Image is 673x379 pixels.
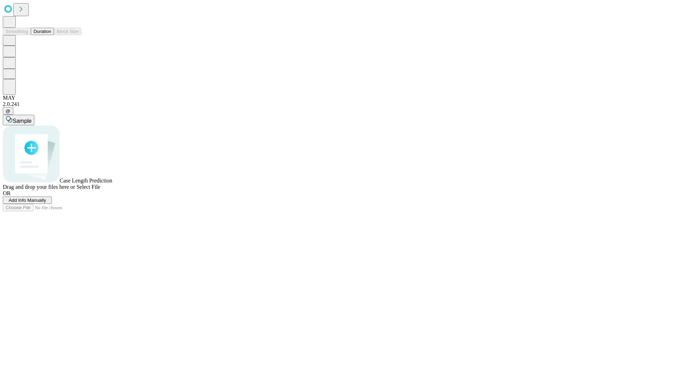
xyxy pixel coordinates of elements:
[3,107,13,115] button: @
[60,178,112,184] span: Case Length Prediction
[31,28,54,35] button: Duration
[3,184,75,190] span: Drag and drop your files here or
[13,118,32,124] span: Sample
[6,108,11,114] span: @
[9,198,46,203] span: Add Info Manually
[3,197,52,204] button: Add Info Manually
[3,28,31,35] button: Smoothing
[76,184,100,190] span: Select File
[3,190,11,196] span: OR
[54,28,81,35] button: Block Size
[3,115,34,125] button: Sample
[3,95,670,101] div: MAY
[3,101,670,107] div: 2.0.241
